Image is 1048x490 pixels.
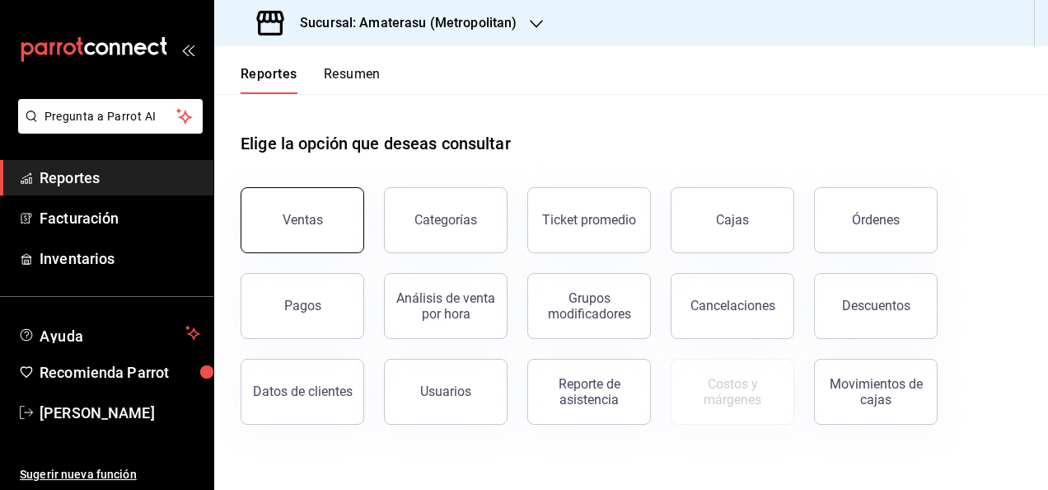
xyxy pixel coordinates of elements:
[283,212,323,228] div: Ventas
[40,247,200,270] span: Inventarios
[814,273,938,339] button: Descuentos
[842,298,910,313] div: Descuentos
[241,273,364,339] button: Pagos
[287,13,517,33] h3: Sucursal: Amaterasu (Metropolitan)
[384,359,508,425] button: Usuarios
[40,402,200,424] span: [PERSON_NAME]
[538,290,640,322] div: Grupos modificadores
[542,212,636,228] div: Ticket promedio
[384,187,508,253] button: Categorías
[681,376,784,408] div: Costos y márgenes
[825,376,927,408] div: Movimientos de cajas
[18,99,203,134] button: Pregunta a Parrot AI
[384,273,508,339] button: Análisis de venta por hora
[814,187,938,253] button: Órdenes
[12,120,203,137] a: Pregunta a Parrot AI
[814,359,938,425] button: Movimientos de cajas
[241,359,364,425] button: Datos de clientes
[181,43,194,56] button: open_drawer_menu
[241,66,297,94] button: Reportes
[241,66,381,94] div: navigation tabs
[241,187,364,253] button: Ventas
[241,131,511,156] h1: Elige la opción que deseas consultar
[527,187,651,253] button: Ticket promedio
[527,359,651,425] button: Reporte de asistencia
[716,212,749,228] div: Cajas
[253,384,353,399] div: Datos de clientes
[671,273,794,339] button: Cancelaciones
[671,359,794,425] button: Contrata inventarios para ver este reporte
[40,323,179,343] span: Ayuda
[284,298,321,313] div: Pagos
[690,298,775,313] div: Cancelaciones
[538,376,640,408] div: Reporte de asistencia
[671,187,794,253] button: Cajas
[44,108,177,125] span: Pregunta a Parrot AI
[414,212,477,228] div: Categorías
[40,207,200,229] span: Facturación
[395,290,497,322] div: Análisis de venta por hora
[20,466,200,483] span: Sugerir nueva función
[527,273,651,339] button: Grupos modificadores
[852,212,900,228] div: Órdenes
[324,66,381,94] button: Resumen
[40,167,200,189] span: Reportes
[40,361,200,384] span: Recomienda Parrot
[420,384,471,399] div: Usuarios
